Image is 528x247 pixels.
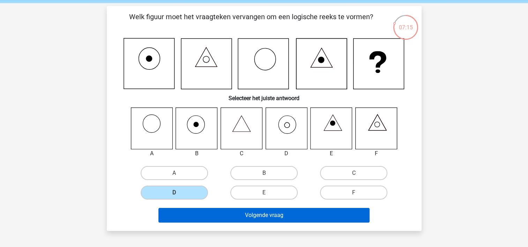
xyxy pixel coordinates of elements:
[141,166,208,180] label: A
[393,14,419,32] div: 07:15
[230,186,298,200] label: E
[230,166,298,180] label: B
[170,149,223,158] div: B
[141,186,208,200] label: D
[305,149,358,158] div: E
[320,186,387,200] label: F
[118,12,384,32] p: Welk figuur moet het vraagteken vervangen om een logische reeks te vormen?
[350,149,403,158] div: F
[126,149,178,158] div: A
[158,208,370,223] button: Volgende vraag
[118,89,410,102] h6: Selecteer het juiste antwoord
[215,149,268,158] div: C
[320,166,387,180] label: C
[260,149,313,158] div: D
